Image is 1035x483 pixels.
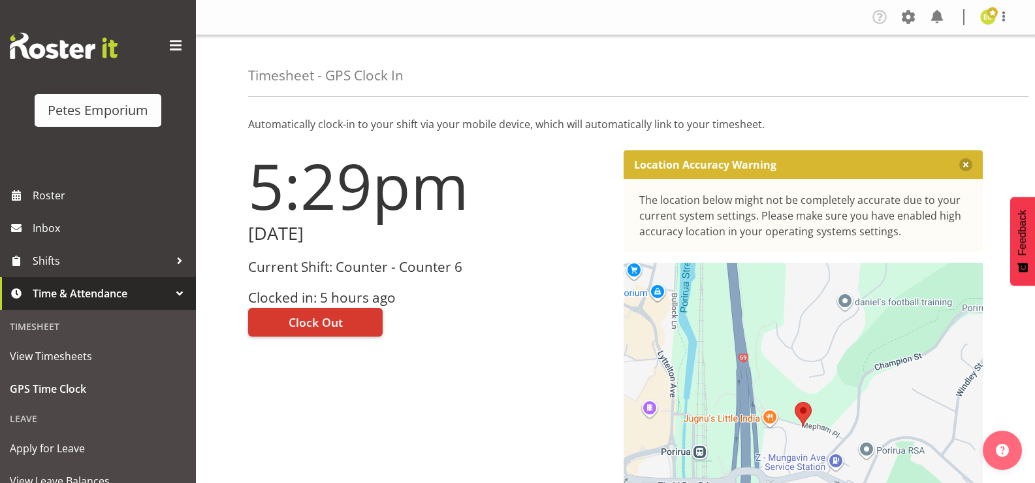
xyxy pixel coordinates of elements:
button: Close message [959,158,972,171]
span: Time & Attendance [33,284,170,303]
a: GPS Time Clock [3,373,193,405]
h4: Timesheet - GPS Clock In [248,68,404,83]
h2: [DATE] [248,224,608,244]
p: Location Accuracy Warning [634,158,776,171]
span: View Timesheets [10,346,186,366]
div: Timesheet [3,313,193,340]
div: Petes Emporium [48,101,148,120]
h3: Current Shift: Counter - Counter 6 [248,259,608,275]
img: Rosterit website logo [10,33,118,59]
h3: Clocked in: 5 hours ago [248,290,608,305]
span: GPS Time Clock [10,379,186,399]
p: Automatically clock-in to your shift via your mobile device, which will automatically link to you... [248,116,983,132]
span: Apply for Leave [10,439,186,458]
span: Roster [33,186,189,205]
span: Feedback [1017,210,1028,256]
button: Feedback - Show survey [1010,197,1035,286]
span: Clock Out [289,314,343,331]
span: Shifts [33,251,170,271]
span: Inbox [33,218,189,238]
a: View Timesheets [3,340,193,373]
h1: 5:29pm [248,150,608,221]
img: emma-croft7499.jpg [980,9,996,25]
img: help-xxl-2.png [996,444,1009,457]
div: Leave [3,405,193,432]
div: The location below might not be completely accurate due to your current system settings. Please m... [639,192,968,239]
button: Clock Out [248,308,383,337]
a: Apply for Leave [3,432,193,465]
